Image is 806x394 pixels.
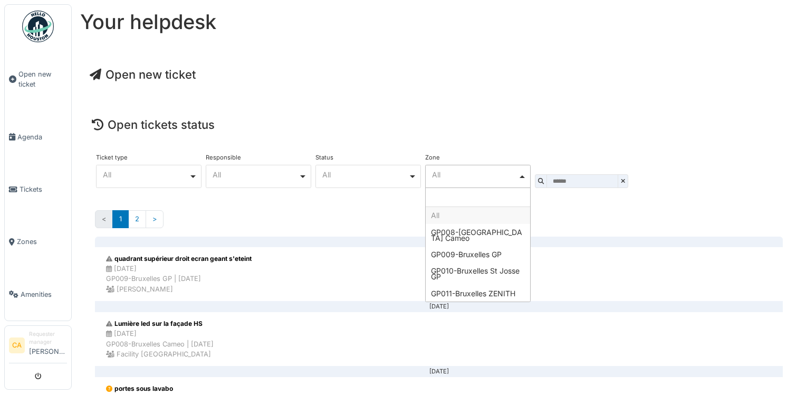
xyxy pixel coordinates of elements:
label: Status [315,155,333,161]
a: Zones [5,215,71,268]
span: Zones [17,237,67,247]
a: 1 [112,210,129,228]
div: All [213,172,299,177]
a: Agenda [5,111,71,163]
div: All [432,172,518,177]
a: Tickets [5,163,71,215]
div: GP008-[GEOGRAPHIC_DATA] Cameo [426,224,530,246]
label: Responsible [206,155,241,161]
a: Amenities [5,268,71,321]
h4: Open tickets status [92,118,786,132]
div: [DATE] GP008-Bruxelles Cameo | [DATE] Facility [GEOGRAPHIC_DATA] [106,329,214,359]
div: All [103,172,189,177]
a: Open new ticket [5,48,71,111]
li: CA [9,337,25,353]
div: Requester manager [29,330,67,346]
div: [DATE] GP009-Bruxelles GP | [DATE] [PERSON_NAME] [106,264,252,294]
input: All [426,188,530,207]
div: [DATE] [103,371,774,372]
div: [DATE] [103,241,774,242]
a: Next [146,210,164,228]
a: Open new ticket [90,68,196,81]
span: Amenities [21,289,67,299]
label: Zone [425,155,440,161]
div: GP010-Bruxelles St Josse GP [426,262,530,285]
label: Ticket type [96,155,128,161]
a: CA Requester manager[PERSON_NAME] [9,330,67,363]
div: quadrant supérieur droit ecran geant s'eteint [106,254,252,264]
div: Lumière led sur la façade HS [106,319,214,329]
img: Badge_color-CXgf-gQk.svg [22,11,54,42]
a: 2 [128,210,146,228]
span: Agenda [17,132,67,142]
div: [DATE] [103,306,774,307]
div: All [322,172,408,177]
span: Open new ticket [18,69,67,89]
li: [PERSON_NAME] [29,330,67,361]
nav: Pages [95,210,783,236]
a: quadrant supérieur droit ecran geant s'eteint [DATE]GP009-Bruxelles GP | [DATE] [PERSON_NAME] [95,247,783,302]
span: Tickets [20,184,67,194]
div: GP011-Bruxelles ZENITH [426,285,530,302]
div: portes sous lavabo [106,384,213,393]
div: GP009-Bruxelles GP [426,246,530,262]
a: Lumière led sur la façade HS [DATE]GP008-Bruxelles Cameo | [DATE] Facility [GEOGRAPHIC_DATA] [95,312,783,367]
div: All [426,207,530,223]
